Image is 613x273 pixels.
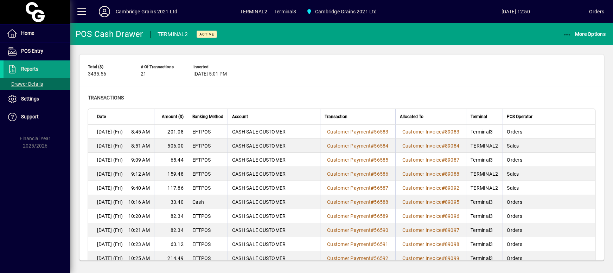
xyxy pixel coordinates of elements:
span: Transactions [88,95,124,100]
span: # [442,185,445,191]
span: Customer Payment [327,129,371,135]
span: 10:25 AM [128,255,150,262]
span: [DATE] (Fri) [97,255,123,262]
td: Terminal3 [466,153,502,167]
span: # [442,241,445,247]
a: Customer Invoice#89087 [400,156,462,164]
td: Cash [188,195,228,209]
a: Customer Invoice#89092 [400,184,462,192]
span: 10:20 AM [128,213,150,220]
span: Active [199,32,214,37]
td: CASH SALE CUSTOMER [228,237,320,251]
a: Customer Invoice#89099 [400,254,462,262]
td: Terminal3 [466,125,502,139]
span: # [371,185,374,191]
a: Customer Payment#56590 [325,226,391,234]
a: Customer Invoice#89088 [400,170,462,178]
td: EFTPOS [188,181,228,195]
td: CASH SALE CUSTOMER [228,223,320,237]
span: Customer Payment [327,199,371,205]
span: Reports [21,66,38,72]
span: 10:16 AM [128,199,150,206]
span: # [442,157,445,163]
span: # [442,213,445,219]
span: # [442,129,445,135]
span: 9:09 AM [131,156,150,163]
td: Terminal3 [466,251,502,265]
span: # [371,213,374,219]
td: TERMINAL2 [466,181,502,195]
span: 21 [141,71,146,77]
span: 3435.56 [88,71,106,77]
span: Customer Invoice [402,213,442,219]
a: POS Entry [4,43,70,60]
a: Customer Payment#56588 [325,198,391,206]
td: 63.12 [154,237,188,251]
a: Drawer Details [4,78,70,90]
span: Customer Invoice [402,171,442,177]
td: Orders [503,195,595,209]
span: Customer Invoice [402,255,442,261]
span: Customer Payment [327,213,371,219]
span: [DATE] (Fri) [97,199,123,206]
a: Customer Invoice#89096 [400,212,462,220]
span: TERMINAL2 [240,6,267,17]
a: Customer Invoice#89083 [400,128,462,136]
span: 89092 [445,185,459,191]
td: CASH SALE CUSTOMER [228,125,320,139]
span: 89084 [445,143,459,149]
span: [DATE] (Fri) [97,213,123,220]
span: Customer Payment [327,143,371,149]
button: Profile [93,5,116,18]
td: EFTPOS [188,167,228,181]
td: Sales [503,181,595,195]
span: Customer Invoice [402,227,442,233]
span: # [371,157,374,163]
td: Terminal3 [466,237,502,251]
a: Settings [4,90,70,108]
span: [DATE] (Fri) [97,156,123,163]
td: 65.44 [154,153,188,167]
span: 56584 [374,143,389,149]
span: 89096 [445,213,459,219]
span: 9:40 AM [131,184,150,191]
span: 8:45 AM [131,128,150,135]
span: Cambridge Grains 2021 Ltd [315,6,377,17]
span: # [371,199,374,205]
span: 56586 [374,171,389,177]
span: 56585 [374,157,389,163]
span: [DATE] 5:01 PM [193,71,227,77]
a: Customer Invoice#89084 [400,142,462,150]
span: Customer Payment [327,241,371,247]
a: Customer Payment#56587 [325,184,391,192]
span: 89083 [445,129,459,135]
td: CASH SALE CUSTOMER [228,209,320,223]
td: CASH SALE CUSTOMER [228,139,320,153]
a: Customer Payment#56586 [325,170,391,178]
span: 56592 [374,255,389,261]
span: Customer Invoice [402,241,442,247]
span: [DATE] (Fri) [97,241,123,248]
span: [DATE] 12:50 [442,6,589,17]
td: EFTPOS [188,237,228,251]
a: Customer Payment#56589 [325,212,391,220]
span: POS Operator [507,113,533,121]
span: # [442,227,445,233]
span: Settings [21,96,39,102]
span: Customer Payment [327,255,371,261]
span: 56589 [374,213,389,219]
a: Customer Payment#56583 [325,128,391,136]
span: Customer Invoice [402,199,442,205]
span: Drawer Details [7,81,43,87]
td: CASH SALE CUSTOMER [228,181,320,195]
span: Customer Invoice [402,143,442,149]
span: 89088 [445,171,459,177]
span: # [371,255,374,261]
td: 201.08 [154,125,188,139]
td: Terminal3 [466,195,502,209]
span: Allocated To [400,113,423,121]
td: 82.34 [154,209,188,223]
td: Terminal3 [466,209,502,223]
span: 56591 [374,241,389,247]
span: Amount ($) [162,113,184,121]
